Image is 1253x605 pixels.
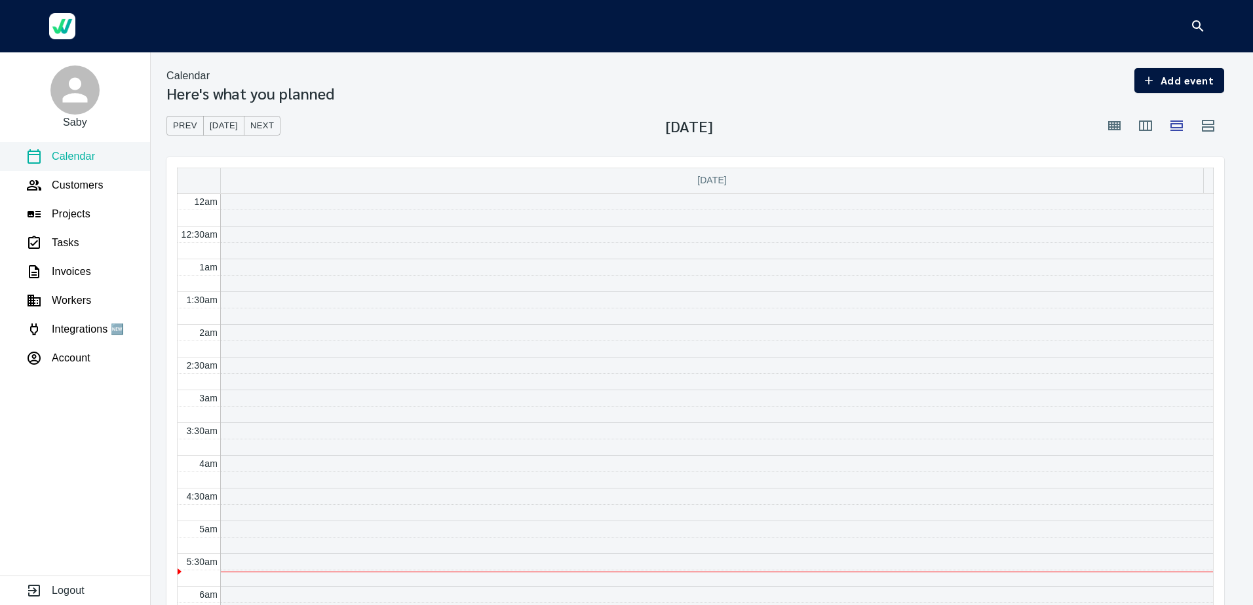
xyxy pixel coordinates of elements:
span: 4am [199,458,218,469]
p: Saby [63,115,87,130]
p: Calendar [166,68,210,84]
h3: Here's what you planned [166,84,334,102]
a: Customers [26,177,104,193]
a: Werkgo Logo [39,7,85,46]
span: 5am [199,524,218,534]
p: Calendar [52,149,95,164]
p: Customers [52,177,104,193]
span: Next [250,119,274,134]
p: Projects [52,206,90,222]
a: Integrations 🆕 [26,321,124,337]
span: 3:30am [186,426,218,436]
a: Account [26,350,90,366]
button: Month [1098,110,1130,141]
a: Tasks [26,235,79,251]
span: 1am [199,262,218,272]
p: Workers [52,293,91,308]
a: Projects [26,206,90,222]
span: Add event [1145,71,1214,90]
button: Next [244,116,280,136]
span: 12:30am [181,229,218,240]
button: Prev [166,116,204,136]
span: [DATE] [210,119,238,134]
span: 1:30am [186,295,218,305]
button: Day [1161,110,1193,141]
span: [DATE] [697,175,727,185]
p: Integrations 🆕 [52,321,124,337]
span: Prev [173,119,197,134]
button: [DATE] [203,116,244,136]
span: 12am [194,196,218,207]
span: 2:30am [186,360,218,371]
a: Workers [26,293,91,308]
img: Werkgo Logo [49,13,75,39]
span: 6am [199,589,218,600]
p: Invoices [52,264,91,280]
p: Logout [52,583,85,598]
button: Agenda [1193,110,1224,141]
button: Week [1130,110,1161,141]
nav: breadcrumb [166,68,334,84]
span: 3am [199,393,218,403]
span: 4:30am [186,491,218,502]
h3: [DATE] [666,117,713,135]
span: 5:30am [186,557,218,567]
button: Add event [1134,68,1224,93]
p: Tasks [52,235,79,251]
p: Account [52,350,90,366]
a: Calendar [26,149,95,164]
span: 2am [199,327,218,338]
a: Invoices [26,264,91,280]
